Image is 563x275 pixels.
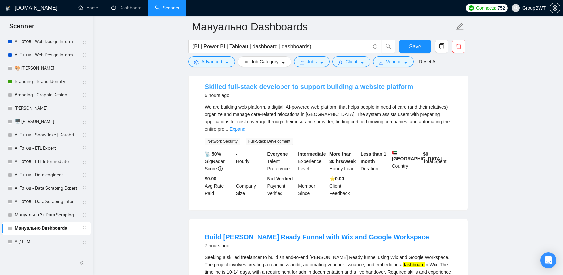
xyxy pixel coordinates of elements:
[82,79,87,84] span: holder
[225,60,229,65] span: caret-down
[319,60,324,65] span: caret-down
[550,3,560,13] button: setting
[82,39,87,44] span: holder
[205,91,413,99] div: 6 hours ago
[281,60,286,65] span: caret-down
[15,208,78,222] a: Мануально 3к Data Scraping
[246,138,293,145] span: Full-Stack Development
[328,150,359,172] div: Hourly Load
[15,195,78,208] a: AI Готов - Data Scraping Intermediate
[476,4,496,12] span: Connects:
[15,128,78,142] a: AI Готов - Snowflake | Databricks
[329,176,344,181] b: ⭐️ 0.00
[15,222,78,235] a: Мануально Dashboards
[360,60,365,65] span: caret-down
[192,18,454,35] input: Scanner name...
[111,5,142,11] a: dashboardDashboard
[540,252,556,268] div: Open Intercom Messenger
[332,56,370,67] button: userClientcaret-down
[373,44,377,49] span: info-circle
[230,126,245,132] a: Expand
[194,60,199,65] span: setting
[329,151,356,164] b: More than 30 hrs/week
[300,60,304,65] span: folder
[294,56,330,67] button: folderJobscaret-down
[469,5,474,11] img: upwork-logo.png
[251,58,278,65] span: Job Category
[15,75,78,88] a: Branding - Brand Identity
[82,66,87,71] span: holder
[452,40,465,53] button: delete
[382,43,395,49] span: search
[399,40,431,53] button: Save
[359,150,391,172] div: Duration
[236,176,238,181] b: -
[15,88,78,102] a: Branding - Graphic Design
[203,175,235,197] div: Avg Rate Paid
[266,150,297,172] div: Talent Preference
[423,151,428,157] b: $ 0
[82,52,87,58] span: holder
[218,166,223,171] span: info-circle
[15,62,78,75] a: 🎨 [PERSON_NAME]
[203,150,235,172] div: GigRadar Score
[297,150,328,172] div: Experience Level
[391,150,422,172] div: Country
[82,106,87,111] span: holder
[205,103,452,133] div: We are building web platform, a digital, AI-powered web platform that helps people in need of car...
[435,43,448,49] span: copy
[82,159,87,164] span: holder
[361,151,386,164] b: Less than 1 month
[297,175,328,197] div: Member Since
[82,172,87,178] span: holder
[205,242,429,250] div: 7 hours ago
[82,212,87,218] span: holder
[435,40,448,53] button: copy
[82,186,87,191] span: holder
[224,126,228,132] span: ...
[392,150,397,155] img: 🇦🇪
[15,168,78,182] a: AI Готов - Data engineer
[392,150,442,161] b: [GEOGRAPHIC_DATA]
[15,102,78,115] a: [PERSON_NAME].
[345,58,357,65] span: Client
[403,262,425,267] mark: dashboard
[205,83,413,90] a: Skilled full-stack developer to support building a website platform
[382,40,395,53] button: search
[419,58,437,65] a: Reset All
[15,155,78,168] a: AI Готов - ETL Intermediate
[238,56,291,67] button: barsJob Categorycaret-down
[192,42,370,51] input: Search Freelance Jobs...
[266,175,297,197] div: Payment Verified
[452,43,465,49] span: delete
[15,35,78,48] a: AI Готов - Web Design Intermediate минус Developer
[205,233,429,241] a: Build [PERSON_NAME] Ready Funnel with Wix and Google Workspace
[6,3,10,14] img: logo
[498,4,505,12] span: 752
[82,92,87,98] span: holder
[328,175,359,197] div: Client Feedback
[373,56,414,67] button: idcardVendorcaret-down
[243,60,248,65] span: bars
[379,60,383,65] span: idcard
[82,119,87,124] span: holder
[456,22,464,31] span: edit
[79,259,86,266] span: double-left
[267,151,288,157] b: Everyone
[338,60,343,65] span: user
[267,176,293,181] b: Not Verified
[409,42,421,51] span: Save
[188,56,235,67] button: settingAdvancedcaret-down
[82,226,87,231] span: holder
[422,150,453,172] div: Total Spent
[298,176,300,181] b: -
[550,5,560,11] a: setting
[15,235,78,248] a: AI / LLM
[307,58,317,65] span: Jobs
[403,60,408,65] span: caret-down
[298,151,326,157] b: Intermediate
[82,199,87,204] span: holder
[386,58,401,65] span: Vendor
[205,151,221,157] b: 📡 50%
